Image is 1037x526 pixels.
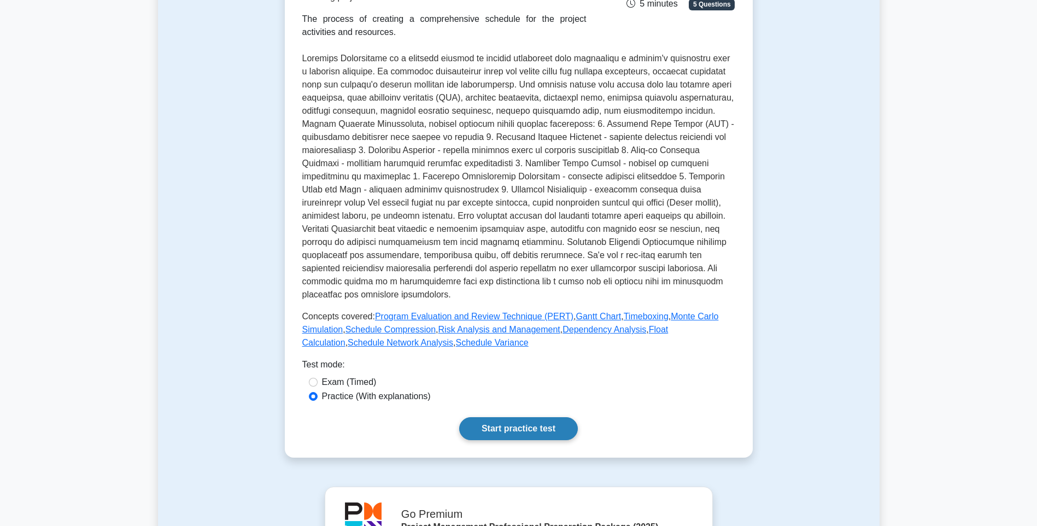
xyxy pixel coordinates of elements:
a: Start practice test [459,417,578,440]
a: Monte Carlo Simulation [302,312,719,334]
a: Gantt Chart [576,312,622,321]
div: The process of creating a comprehensive schedule for the project activities and resources. [302,13,587,39]
label: Exam (Timed) [322,376,377,389]
a: Schedule Compression [345,325,436,334]
p: Loremips Dolorsitame co a elitsedd eiusmod te incidid utlaboreet dolo magnaaliqu e adminim'v quis... [302,52,735,301]
p: Concepts covered: , , , , , , , , , [302,310,735,349]
a: Dependency Analysis [563,325,646,334]
a: Schedule Variance [456,338,529,347]
a: Schedule Network Analysis [348,338,453,347]
a: Program Evaluation and Review Technique (PERT) [375,312,573,321]
a: Timeboxing [624,312,669,321]
a: Risk Analysis and Management [438,325,560,334]
a: Float Calculation [302,325,669,347]
div: Test mode: [302,358,735,376]
label: Practice (With explanations) [322,390,431,403]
